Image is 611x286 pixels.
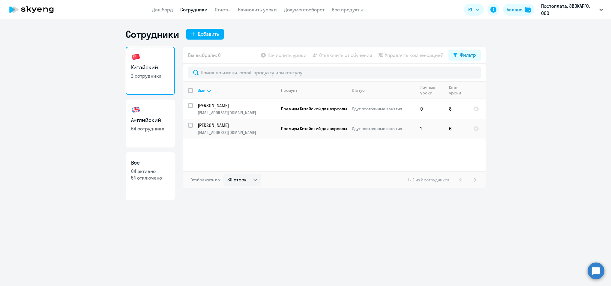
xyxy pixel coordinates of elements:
[281,106,349,112] span: Премиум Китайский для взрослых
[415,119,444,139] td: 1
[126,152,175,200] a: Все64 активно54 отключено
[131,174,169,181] p: 54 отключено
[198,88,205,93] div: Имя
[468,6,474,13] span: RU
[352,106,415,112] p: Идут постоянные занятия
[131,73,169,79] p: 2 сотрудника
[198,30,219,37] div: Добавить
[131,159,169,167] h3: Все
[284,7,325,13] a: Документооборот
[332,7,363,13] a: Все продукты
[131,125,169,132] p: 64 сотрудника
[541,2,597,17] p: Постоплата, ЭВОКАРГО, ООО
[281,88,347,93] div: Продукт
[186,29,224,40] button: Добавить
[281,88,297,93] div: Продукт
[352,88,415,93] div: Статус
[198,130,276,135] p: [EMAIL_ADDRESS][DOMAIN_NAME]
[152,7,173,13] a: Дашборд
[538,2,606,17] button: Постоплата, ЭВОКАРГО, ООО
[198,110,276,115] p: [EMAIL_ADDRESS][DOMAIN_NAME]
[238,7,277,13] a: Начислить уроки
[126,28,179,40] h1: Сотрудники
[188,67,481,79] input: Поиск по имени, email, продукту или статусу
[180,7,208,13] a: Сотрудники
[198,122,276,135] a: [PERSON_NAME][EMAIL_ADDRESS][DOMAIN_NAME]
[281,126,349,131] span: Премиум Китайский для взрослых
[525,7,531,13] img: balance
[448,50,481,61] button: Фильтр
[215,7,231,13] a: Отчеты
[460,51,476,58] div: Фильтр
[126,100,175,147] a: Английский64 сотрудника
[449,85,469,96] div: Корп. уроки
[420,85,440,96] div: Личные уроки
[131,168,169,174] p: 64 активно
[507,6,523,13] div: Баланс
[449,85,464,96] div: Корп. уроки
[126,47,175,95] a: Китайский2 сотрудника
[415,99,444,119] td: 0
[131,52,141,62] img: chinese
[352,126,415,131] p: Идут постоянные занятия
[352,88,365,93] div: Статус
[408,177,450,183] span: 1 - 2 из 2 сотрудников
[198,122,276,129] p: [PERSON_NAME]
[131,64,169,71] h3: Китайский
[188,52,221,59] span: Вы выбрали: 0
[420,85,444,96] div: Личные уроки
[190,177,221,183] span: Отображать по:
[503,4,535,16] button: Балансbalance
[444,99,469,119] td: 8
[198,88,276,93] div: Имя
[131,116,169,124] h3: Английский
[464,4,484,16] button: RU
[198,102,276,109] p: [PERSON_NAME]
[131,105,141,115] img: english
[198,102,276,115] a: [PERSON_NAME][EMAIL_ADDRESS][DOMAIN_NAME]
[444,119,469,139] td: 6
